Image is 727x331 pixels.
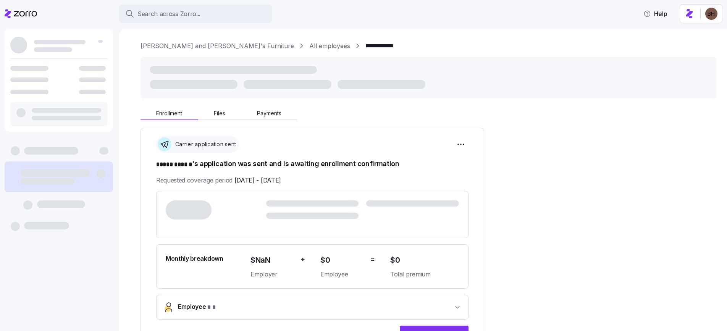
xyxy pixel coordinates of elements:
[166,254,223,263] span: Monthly breakdown
[705,8,717,20] img: c3c218ad70e66eeb89914ccc98a2927c
[370,254,375,265] span: =
[309,41,350,51] a: All employees
[156,176,281,185] span: Requested coverage period
[141,41,294,51] a: [PERSON_NAME] and [PERSON_NAME]'s Furniture
[390,254,459,266] span: $0
[637,6,674,21] button: Help
[250,270,294,279] span: Employer
[178,302,216,312] span: Employee
[156,111,182,116] span: Enrollment
[643,9,667,18] span: Help
[390,270,459,279] span: Total premium
[320,254,364,266] span: $0
[250,254,294,266] span: $NaN
[157,295,468,319] button: Employee* *
[156,159,469,170] h1: 's application was sent and is awaiting enrollment confirmation
[137,9,200,19] span: Search across Zorro...
[119,5,272,23] button: Search across Zorro...
[214,111,225,116] span: Files
[173,140,236,148] span: Carrier application sent
[257,111,281,116] span: Payments
[234,176,281,185] span: [DATE] - [DATE]
[320,270,364,279] span: Employee
[300,254,305,265] span: +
